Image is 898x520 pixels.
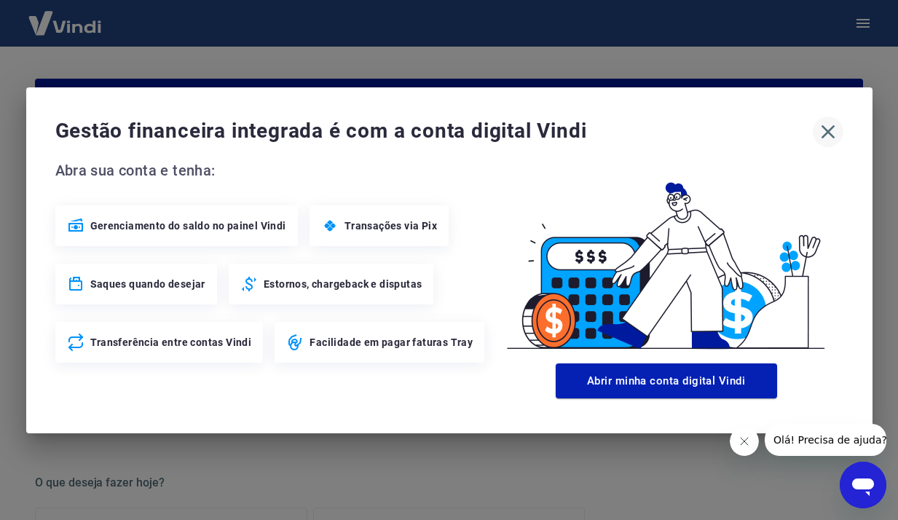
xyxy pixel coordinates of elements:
span: Estornos, chargeback e disputas [264,277,422,291]
iframe: Botão para abrir a janela de mensagens [840,462,886,508]
span: Saques quando desejar [90,277,205,291]
span: Abra sua conta e tenha: [55,159,489,182]
span: Gerenciamento do saldo no painel Vindi [90,218,286,233]
iframe: Fechar mensagem [730,427,759,456]
span: Transferência entre contas Vindi [90,335,252,350]
span: Facilidade em pagar faturas Tray [310,335,473,350]
span: Olá! Precisa de ajuda? [9,10,122,22]
span: Gestão financeira integrada é com a conta digital Vindi [55,117,813,146]
img: Good Billing [489,159,843,358]
span: Transações via Pix [344,218,437,233]
button: Abrir minha conta digital Vindi [556,363,777,398]
iframe: Mensagem da empresa [765,424,886,456]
